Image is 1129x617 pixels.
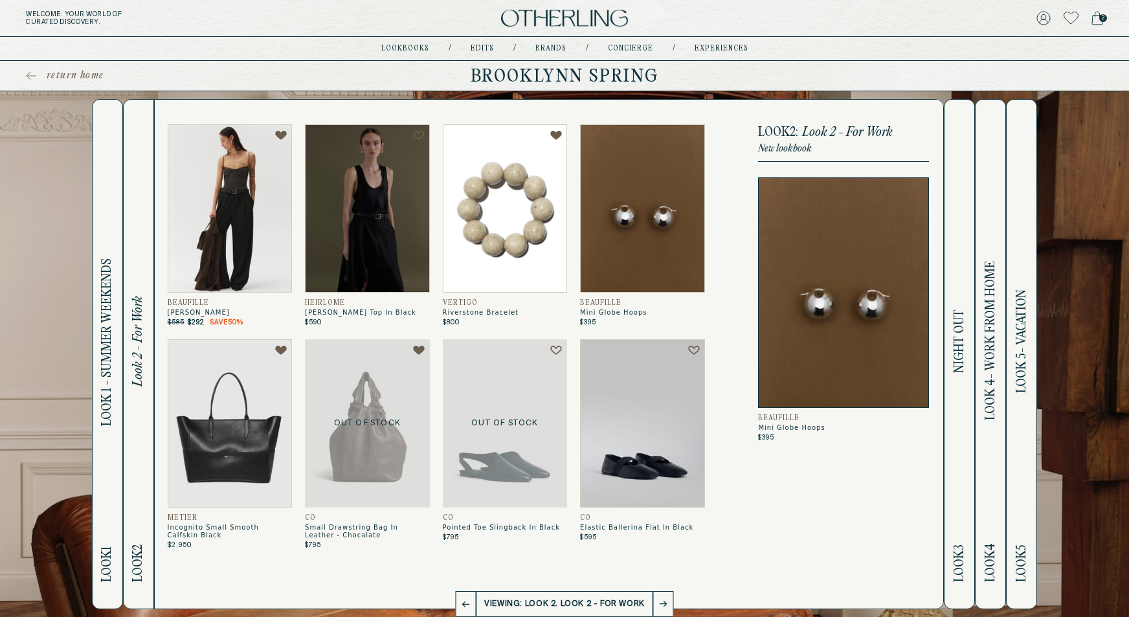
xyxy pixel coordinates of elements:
[305,541,321,549] span: $795
[758,434,774,442] span: $395
[580,309,705,317] span: Mini Globe Hoops
[131,297,146,387] span: Look 2 - For Work
[168,514,197,522] span: Metier
[1014,544,1029,582] span: Look 5
[580,319,596,326] span: $395
[975,99,1006,609] button: Look4Look 4- Work from home
[26,10,349,26] h5: Welcome . Your world of curated discovery.
[443,514,454,522] span: CO
[168,339,293,508] img: Incognito Small Smooth Calfskin Black
[168,309,293,317] span: [PERSON_NAME]
[952,310,967,374] span: Night Out
[580,124,705,293] img: Mini Globe Hoops
[513,43,516,54] div: /
[305,339,430,508] p: Out of Stock
[381,45,429,52] a: lookbooks
[758,177,929,408] img: Mini Globe Hoops
[758,414,799,422] span: Beaufille
[443,299,478,307] span: Vertigo
[580,524,705,532] span: Elastic Ballerina Flat In Black
[1006,99,1037,609] button: Look5Look 5- Vacation
[26,69,104,82] a: return home
[443,339,568,508] a: Pointed Toe Slingback in BlackOut of Stock
[501,10,628,27] img: logo
[983,262,998,421] span: Look 4- Work from home
[305,524,430,539] span: Small Drawstring Bag In Leather - Chocalate
[305,339,430,508] a: Small Drawstring Bag in Leather - ChocalateOut of Stock
[952,544,967,582] span: Look 3
[305,299,345,307] span: Heirlome
[580,514,591,522] span: CO
[695,45,748,52] a: experiences
[535,45,566,52] a: Brands
[673,43,675,54] div: /
[758,126,798,139] span: Look 2 :
[443,319,460,326] span: $800
[305,319,322,326] span: $590
[100,259,115,427] span: Look 1 - Summer Weekends
[123,99,154,609] button: Look2Look 2 - For Work
[100,546,115,582] span: Look 1
[92,99,123,609] button: Look1Look 1 - Summer Weekends
[580,533,597,541] span: $595
[305,124,430,293] img: Margot Top in Black
[443,533,459,541] span: $795
[471,45,494,52] a: Edits
[131,544,146,582] span: Look 2
[983,543,998,582] span: Look 4
[449,43,451,54] div: /
[188,319,243,326] p: $292
[758,143,929,155] p: New lookbook
[580,339,705,508] img: Elastic Ballerina Flat in Black
[580,299,621,307] span: Beaufille
[305,309,430,317] span: [PERSON_NAME] Top In Black
[802,126,893,139] span: Look 2 - For Work
[1014,290,1029,394] span: Look 5- Vacation
[168,124,293,293] img: Erwin Trouser
[944,99,975,609] button: Look3Night Out
[305,514,316,522] span: CO
[475,598,654,611] p: Viewing: Look 2. Look 2 - For Work
[1099,14,1107,22] span: 2
[1091,9,1103,27] a: 2
[168,319,184,326] span: $585
[210,319,243,326] span: Save 50 %
[47,69,104,82] span: return home
[758,424,929,432] span: Mini Globe Hoops
[443,339,568,508] p: Out of Stock
[443,124,568,293] img: RIVERSTONE BRACELET
[26,65,1103,86] h1: Brooklynn Spring
[168,541,192,549] span: $2,950
[168,299,209,307] span: Beaufille
[608,45,653,52] a: concierge
[586,43,588,54] div: /
[443,524,568,532] span: Pointed Toe Slingback In Black
[443,309,568,317] span: Riverstone Bracelet
[168,524,293,539] span: Incognito Small Smooth Calfskin Black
